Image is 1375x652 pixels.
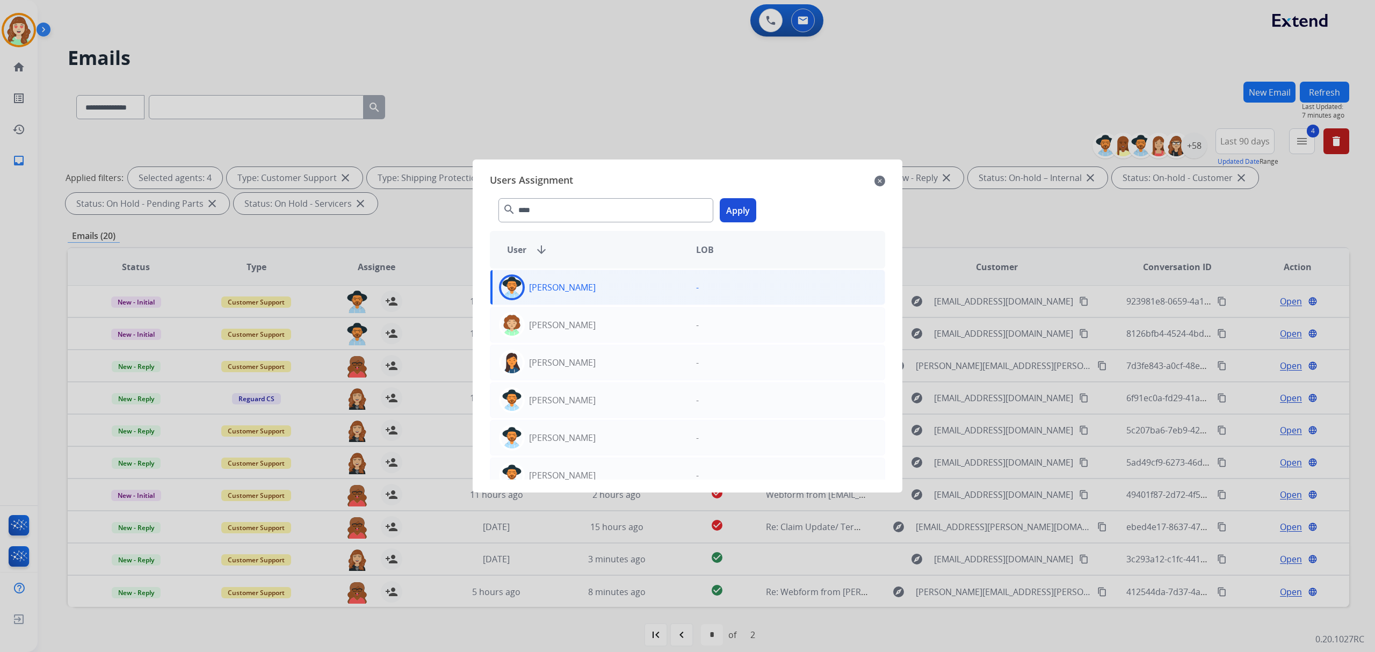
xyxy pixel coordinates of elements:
p: - [696,318,699,331]
p: - [696,356,699,369]
p: - [696,431,699,444]
mat-icon: arrow_downward [535,243,548,256]
mat-icon: close [874,175,885,187]
div: User [498,243,687,256]
p: - [696,469,699,482]
p: [PERSON_NAME] [529,394,596,407]
p: [PERSON_NAME] [529,469,596,482]
mat-icon: search [503,203,516,216]
p: [PERSON_NAME] [529,431,596,444]
p: [PERSON_NAME] [529,318,596,331]
p: [PERSON_NAME] [529,281,596,294]
button: Apply [720,198,756,222]
span: Users Assignment [490,172,573,190]
p: [PERSON_NAME] [529,356,596,369]
span: LOB [696,243,714,256]
p: - [696,394,699,407]
p: - [696,281,699,294]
